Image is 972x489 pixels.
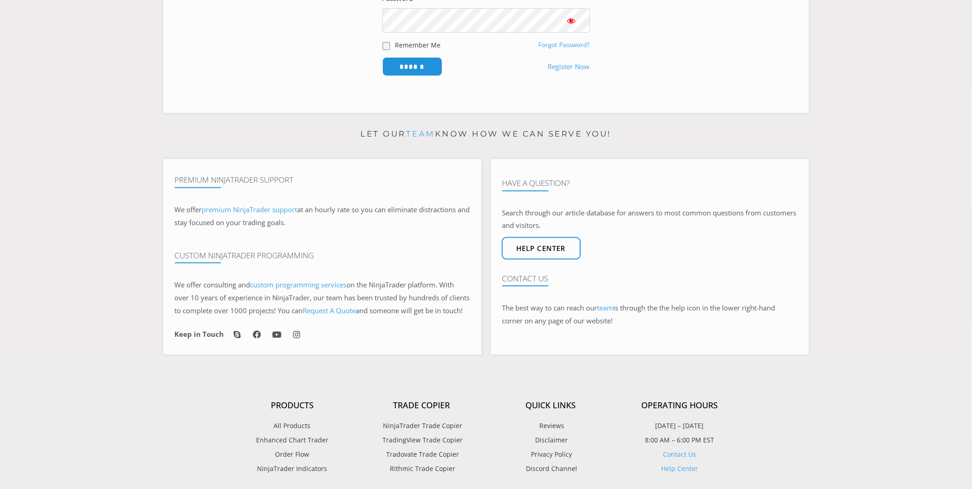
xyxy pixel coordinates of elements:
[486,435,615,447] a: Disclaimer
[357,463,486,475] a: Rithmic Trade Copier
[175,280,347,289] span: We offer consulting and
[357,401,486,411] h4: Trade Copier
[406,129,435,138] a: team
[486,449,615,461] a: Privacy Policy
[615,435,745,447] p: 8:00 AM – 6:00 PM EST
[380,435,463,447] span: TradingView Trade Copier
[175,330,224,339] h6: Keep in Touch
[615,420,745,432] p: [DATE] – [DATE]
[175,205,202,214] span: We offer
[163,127,809,142] p: Let our know how we can serve you!
[250,280,347,289] a: custom programming services
[175,205,470,227] span: at an hourly rate so you can eliminate distractions and stay focused on your trading goals.
[395,40,441,50] label: Remember Me
[529,449,572,461] span: Privacy Policy
[388,463,455,475] span: Rithmic Trade Copier
[228,420,357,432] a: All Products
[357,420,486,432] a: NinjaTrader Trade Copier
[662,465,698,473] a: Help Center
[533,435,568,447] span: Disclaimer
[228,463,357,475] a: NinjaTrader Indicators
[486,401,615,411] h4: Quick Links
[228,449,357,461] a: Order Flow
[553,8,590,33] button: Show password
[486,463,615,475] a: Discord Channel
[357,435,486,447] a: TradingView Trade Copier
[274,420,311,432] span: All Products
[202,205,298,214] a: premium NinjaTrader support
[228,435,357,447] a: Enhanced Chart Trader
[502,274,798,283] h4: Contact Us
[502,302,798,328] p: The best way to can reach our is through the the help icon in the lower right-hand corner on any ...
[502,237,581,260] a: Help center
[548,60,590,73] a: Register Now
[524,463,578,475] span: Discord Channel
[228,401,357,411] h4: Products
[175,175,470,185] h4: Premium NinjaTrader Support
[502,179,798,188] h4: Have A Question?
[537,420,564,432] span: Reviews
[381,420,462,432] span: NinjaTrader Trade Copier
[303,306,356,315] a: Request A Quote
[663,450,697,459] a: Contact Us
[615,401,745,411] h4: Operating Hours
[357,449,486,461] a: Tradovate Trade Copier
[257,463,328,475] span: NinjaTrader Indicators
[384,449,459,461] span: Tradovate Trade Copier
[486,420,615,432] a: Reviews
[175,251,470,260] h4: Custom NinjaTrader Programming
[539,41,590,49] a: Forgot Password?
[275,449,310,461] span: Order Flow
[175,280,470,315] span: on the NinjaTrader platform. With over 10 years of experience in NinjaTrader, our team has been t...
[597,303,614,312] a: team
[502,207,798,233] p: Search through our article database for answers to most common questions from customers and visit...
[256,435,328,447] span: Enhanced Chart Trader
[517,245,566,252] span: Help center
